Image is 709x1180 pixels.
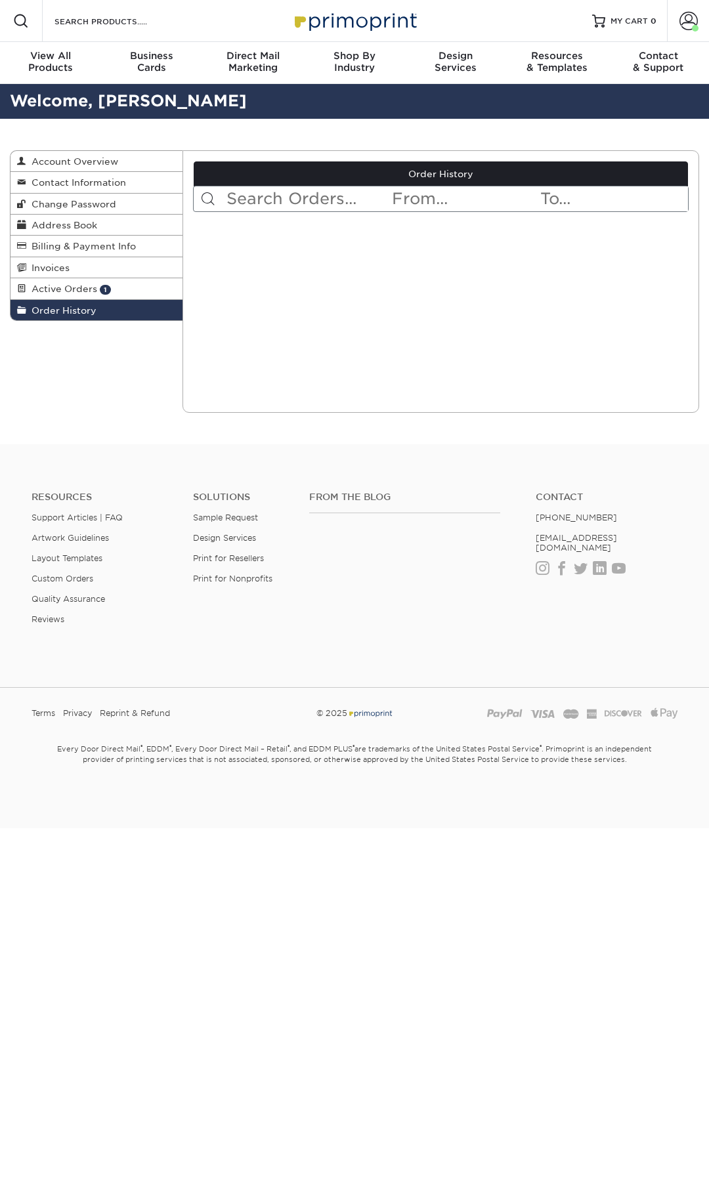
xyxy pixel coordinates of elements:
[405,50,506,62] span: Design
[11,194,183,215] a: Change Password
[26,220,97,230] span: Address Book
[506,50,607,74] div: & Templates
[405,42,506,84] a: DesignServices
[194,161,689,186] a: Order History
[101,50,202,74] div: Cards
[289,7,420,35] img: Primoprint
[539,186,688,211] input: To...
[32,704,55,723] a: Terms
[11,300,183,320] a: Order History
[11,257,183,278] a: Invoices
[193,492,289,503] h4: Solutions
[100,285,111,295] span: 1
[26,305,97,316] span: Order History
[391,186,540,211] input: From...
[353,744,354,750] sup: ®
[26,199,116,209] span: Change Password
[26,263,70,273] span: Invoices
[11,236,183,257] a: Billing & Payment Info
[288,744,290,750] sup: ®
[651,16,656,26] span: 0
[405,50,506,74] div: Services
[11,215,183,236] a: Address Book
[536,533,617,553] a: [EMAIL_ADDRESS][DOMAIN_NAME]
[26,177,126,188] span: Contact Information
[101,42,202,84] a: BusinessCards
[536,513,617,522] a: [PHONE_NUMBER]
[63,704,92,723] a: Privacy
[140,744,142,750] sup: ®
[347,708,393,718] img: Primoprint
[100,704,170,723] a: Reprint & Refund
[506,42,607,84] a: Resources& Templates
[506,50,607,62] span: Resources
[101,50,202,62] span: Business
[10,739,699,797] small: Every Door Direct Mail , EDDM , Every Door Direct Mail – Retail , and EDDM PLUS are trademarks of...
[536,492,677,503] a: Contact
[26,156,118,167] span: Account Overview
[32,614,64,624] a: Reviews
[203,50,304,62] span: Direct Mail
[32,533,109,543] a: Artwork Guidelines
[32,594,105,604] a: Quality Assurance
[203,42,304,84] a: Direct MailMarketing
[169,744,171,750] sup: ®
[32,574,93,583] a: Custom Orders
[53,13,181,29] input: SEARCH PRODUCTS.....
[32,553,102,563] a: Layout Templates
[193,553,264,563] a: Print for Resellers
[304,50,405,74] div: Industry
[26,241,136,251] span: Billing & Payment Info
[304,50,405,62] span: Shop By
[11,278,183,299] a: Active Orders 1
[309,492,500,503] h4: From the Blog
[608,50,709,74] div: & Support
[225,186,391,211] input: Search Orders...
[304,42,405,84] a: Shop ByIndustry
[611,16,648,27] span: MY CART
[32,513,123,522] a: Support Articles | FAQ
[11,172,183,193] a: Contact Information
[11,151,183,172] a: Account Overview
[193,533,256,543] a: Design Services
[32,492,173,503] h4: Resources
[193,513,258,522] a: Sample Request
[193,574,272,583] a: Print for Nonprofits
[608,50,709,62] span: Contact
[608,42,709,84] a: Contact& Support
[26,284,97,294] span: Active Orders
[203,50,304,74] div: Marketing
[244,704,465,723] div: © 2025
[540,744,542,750] sup: ®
